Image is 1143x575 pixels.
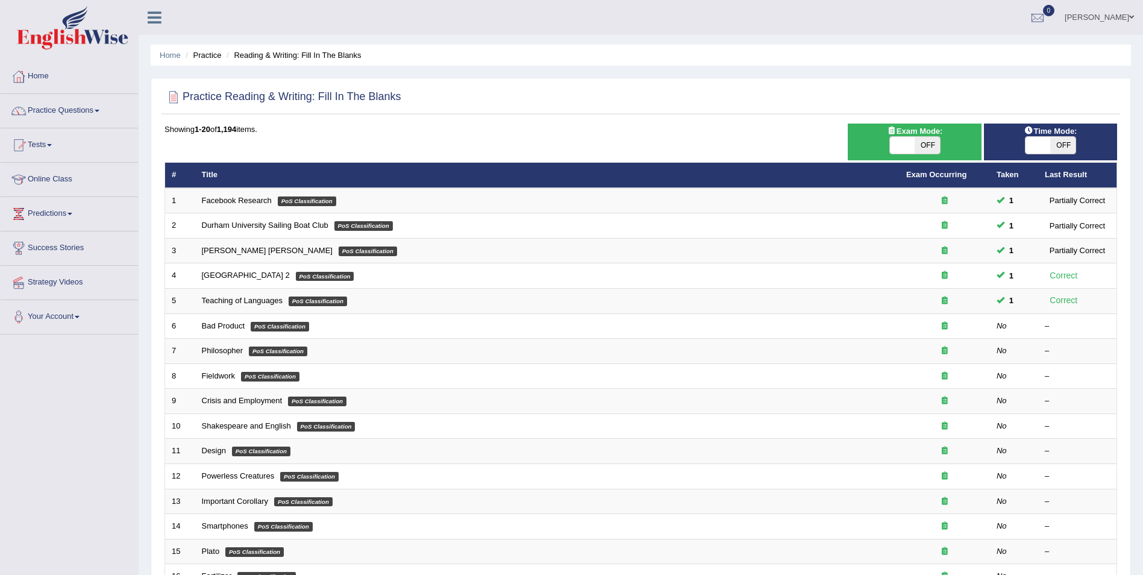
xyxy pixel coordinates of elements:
[1043,5,1055,16] span: 0
[1045,219,1110,232] div: Partially Correct
[906,170,966,179] a: Exam Occurring
[165,463,195,489] td: 12
[274,497,333,507] em: PoS Classification
[202,321,245,330] a: Bad Product
[334,221,393,231] em: PoS Classification
[915,137,940,154] span: OFF
[1045,371,1110,382] div: –
[251,322,309,331] em: PoS Classification
[195,125,210,134] b: 1-20
[165,263,195,289] td: 4
[241,372,299,382] em: PoS Classification
[165,514,195,539] td: 14
[165,188,195,213] td: 1
[997,421,1007,430] em: No
[164,88,401,106] h2: Practice Reading & Writing: Fill In The Blanks
[289,297,347,306] em: PoS Classification
[906,421,983,432] div: Exam occurring question
[1004,219,1018,232] span: You can still take this question
[1004,269,1018,282] span: You can still take this question
[997,321,1007,330] em: No
[202,547,220,556] a: Plato
[1045,421,1110,432] div: –
[202,271,290,280] a: [GEOGRAPHIC_DATA] 2
[1045,244,1110,257] div: Partially Correct
[225,547,284,557] em: PoS Classification
[1,266,138,296] a: Strategy Videos
[254,522,313,532] em: PoS Classification
[183,49,221,61] li: Practice
[202,396,283,405] a: Crisis and Employment
[160,51,181,60] a: Home
[906,521,983,532] div: Exam occurring question
[165,439,195,464] td: 11
[165,539,195,564] td: 15
[195,163,900,188] th: Title
[1045,496,1110,507] div: –
[202,246,333,255] a: [PERSON_NAME] [PERSON_NAME]
[906,321,983,332] div: Exam occurring question
[1045,445,1110,457] div: –
[1,197,138,227] a: Predictions
[1045,321,1110,332] div: –
[997,521,1007,530] em: No
[202,497,269,506] a: Important Corollary
[1045,395,1110,407] div: –
[1045,471,1110,482] div: –
[165,163,195,188] th: #
[1004,294,1018,307] span: You can still take this question
[997,346,1007,355] em: No
[906,471,983,482] div: Exam occurring question
[296,272,354,281] em: PoS Classification
[164,124,1117,135] div: Showing of items.
[906,245,983,257] div: Exam occurring question
[165,238,195,263] td: 3
[997,497,1007,506] em: No
[217,125,237,134] b: 1,194
[1,128,138,159] a: Tests
[997,396,1007,405] em: No
[249,347,307,356] em: PoS Classification
[1004,194,1018,207] span: You can still take this question
[1038,163,1117,188] th: Last Result
[1045,345,1110,357] div: –
[906,546,983,558] div: Exam occurring question
[1004,244,1018,257] span: You can still take this question
[906,345,983,357] div: Exam occurring question
[202,296,283,305] a: Teaching of Languages
[1,300,138,330] a: Your Account
[202,371,236,380] a: Fieldwork
[1045,269,1083,283] div: Correct
[202,521,248,530] a: Smartphones
[906,445,983,457] div: Exam occurring question
[1,163,138,193] a: Online Class
[202,221,328,230] a: Durham University Sailing Boat Club
[997,547,1007,556] em: No
[202,471,275,480] a: Powerless Creatures
[202,446,226,455] a: Design
[906,220,983,231] div: Exam occurring question
[1045,294,1083,307] div: Correct
[1050,137,1076,154] span: OFF
[165,313,195,339] td: 6
[202,346,243,355] a: Philosopher
[848,124,981,160] div: Show exams occurring in exams
[165,339,195,364] td: 7
[1045,194,1110,207] div: Partially Correct
[297,422,355,432] em: PoS Classification
[202,196,272,205] a: Facebook Research
[1,231,138,262] a: Success Stories
[165,389,195,414] td: 9
[1019,125,1082,137] span: Time Mode:
[339,247,397,256] em: PoS Classification
[1,60,138,90] a: Home
[165,413,195,439] td: 10
[1045,546,1110,558] div: –
[278,196,336,206] em: PoS Classification
[997,471,1007,480] em: No
[232,447,290,456] em: PoS Classification
[906,371,983,382] div: Exam occurring question
[990,163,1038,188] th: Taken
[165,213,195,239] td: 2
[224,49,361,61] li: Reading & Writing: Fill In The Blanks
